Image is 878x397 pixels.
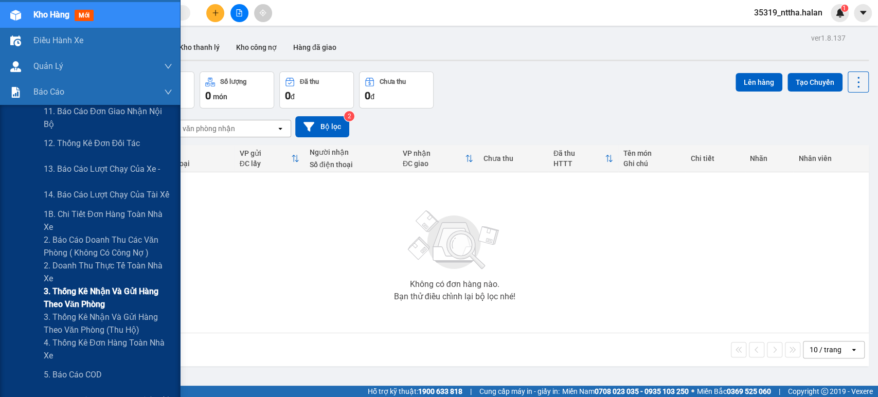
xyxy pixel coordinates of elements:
div: Số điện thoại [147,159,229,168]
span: down [164,62,172,70]
span: Miền Bắc [697,386,771,397]
span: | [779,386,780,397]
div: Bạn thử điều chỉnh lại bộ lọc nhé! [393,293,515,301]
span: | [470,386,472,397]
div: Ghi chú [623,159,680,168]
span: 2. Doanh thu thực tế toàn nhà xe [44,259,172,285]
span: aim [259,9,266,16]
span: Cung cấp máy in - giấy in: [479,386,560,397]
sup: 2 [344,111,354,121]
th: Toggle SortBy [235,145,304,172]
span: 11. Báo cáo đơn giao nhận nội bộ [44,105,172,131]
span: 0 [205,89,211,102]
button: caret-down [854,4,872,22]
th: Toggle SortBy [398,145,478,172]
div: Đã thu [553,149,605,157]
span: 4. Thống kê đơn hàng toàn nhà xe [44,336,172,362]
span: 1B. Chi tiết đơn hàng toàn nhà xe [44,208,172,233]
div: VP gửi [240,149,291,157]
svg: open [850,346,858,354]
div: Tên món [623,149,680,157]
span: down [164,88,172,96]
div: Người nhận [310,148,392,156]
th: Toggle SortBy [548,145,618,172]
span: đ [291,93,295,101]
span: 2. Báo cáo doanh thu các văn phòng ( không có công nợ ) [44,233,172,259]
button: Kho thanh lý [171,35,228,60]
button: Kho công nợ [228,35,285,60]
img: warehouse-icon [10,35,21,46]
span: 1 [843,5,846,12]
img: solution-icon [10,87,21,98]
button: Bộ lọc [295,116,349,137]
img: icon-new-feature [835,8,845,17]
span: món [213,93,227,101]
div: Người gửi [147,149,229,157]
div: Chưa thu [483,154,543,163]
div: Nhân viên [798,154,864,163]
button: Lên hàng [736,73,782,92]
span: 35319_nttha.halan [746,6,831,19]
span: Điều hành xe [33,34,83,47]
button: Đã thu0đ [279,71,354,109]
div: HTTT [553,159,605,168]
span: 12. Thống kê đơn đối tác [44,137,140,150]
div: ĐC lấy [240,159,291,168]
span: Báo cáo [33,85,64,98]
span: Quản Lý [33,60,63,73]
span: 0 [285,89,291,102]
button: Chưa thu0đ [359,71,434,109]
span: Hỗ trợ kỹ thuật: [368,386,462,397]
span: 3. Thống kê nhận và gửi hàng theo văn phòng (thu hộ) [44,311,172,336]
span: copyright [821,388,828,395]
svg: open [276,124,284,133]
button: plus [206,4,224,22]
span: 5. Báo cáo COD [44,368,102,381]
div: Chi tiết [691,154,740,163]
div: 10 / trang [810,345,841,355]
span: 0 [365,89,370,102]
button: aim [254,4,272,22]
div: Không có đơn hàng nào. [409,280,499,288]
button: file-add [230,4,248,22]
button: Tạo Chuyến [787,73,843,92]
div: ĐC giao [403,159,465,168]
img: warehouse-icon [10,10,21,21]
img: svg+xml;base64,PHN2ZyBjbGFzcz0ibGlzdC1wbHVnX19zdmciIHhtbG5zPSJodHRwOi8vd3d3LnczLm9yZy8yMDAwL3N2Zy... [403,204,506,276]
span: 13. Báo cáo lượt chạy của xe - [44,163,160,175]
div: Đã thu [300,78,319,85]
span: caret-down [858,8,868,17]
div: Chọn văn phòng nhận [164,123,235,134]
button: Hàng đã giao [285,35,345,60]
sup: 1 [841,5,848,12]
strong: 1900 633 818 [418,387,462,395]
div: Nhãn [750,154,788,163]
div: Chưa thu [380,78,406,85]
div: Số điện thoại [310,160,392,169]
strong: 0708 023 035 - 0935 103 250 [595,387,689,395]
strong: 0369 525 060 [727,387,771,395]
span: Kho hàng [33,10,69,20]
span: 14. Báo cáo lượt chạy của tài xế [44,188,169,201]
div: ver 1.8.137 [811,32,846,44]
div: VP nhận [403,149,465,157]
div: Số lượng [220,78,246,85]
img: warehouse-icon [10,61,21,72]
button: Số lượng0món [200,71,274,109]
span: 3. Thống kê nhận và gửi hàng theo văn phòng [44,285,172,311]
span: đ [370,93,374,101]
span: ⚪️ [691,389,694,393]
span: plus [212,9,219,16]
span: mới [75,10,94,21]
span: Miền Nam [562,386,689,397]
span: file-add [236,9,243,16]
